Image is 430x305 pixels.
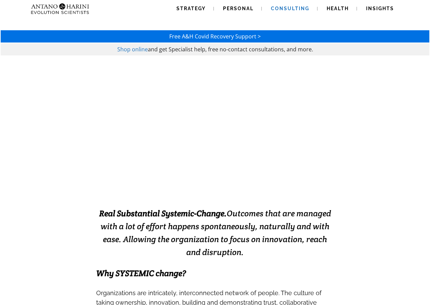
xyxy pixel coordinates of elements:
[169,33,261,40] a: Free A&H Covid Recovery Support >
[79,166,351,182] strong: EXCELLENCE INSTALLATION. ENABLED.
[223,6,254,11] span: Personal
[271,6,309,11] span: Consulting
[327,6,349,11] span: Health
[176,6,206,11] span: Strategy
[99,208,227,219] strong: Real Substantial Systemic-Change.
[117,46,148,53] a: Shop online
[148,46,313,53] span: and get Specialist help, free no-contact consultations, and more.
[99,208,331,257] span: Outcomes that are managed with a lot of effort happens spontaneously, naturally and with ease. Al...
[366,6,394,11] span: Insights
[96,268,186,278] span: Why SYSTEMIC change?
